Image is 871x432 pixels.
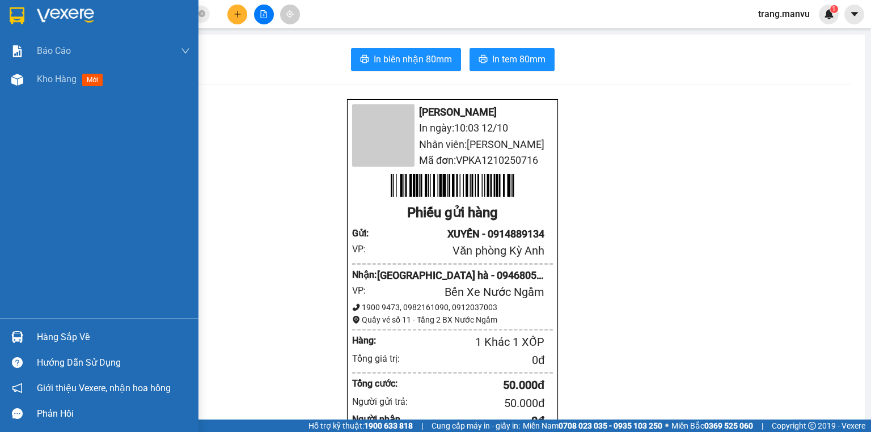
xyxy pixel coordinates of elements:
[352,120,553,136] li: In ngày: 10:03 12/10
[37,329,190,346] div: Hàng sắp về
[808,422,816,430] span: copyright
[665,423,669,428] span: ⚪️
[37,74,77,84] span: Kho hàng
[352,301,553,314] div: 1900 9473, 0982161090, 0912037003
[10,7,24,24] img: logo-vxr
[844,5,864,24] button: caret-down
[352,268,377,282] div: Nhận :
[352,283,377,298] div: VP:
[254,5,274,24] button: file-add
[704,421,753,430] strong: 0369 525 060
[37,44,71,58] span: Báo cáo
[352,226,377,240] div: Gửi :
[411,395,544,412] div: 50.000 đ
[198,9,205,20] span: close-circle
[198,10,205,17] span: close-circle
[6,68,131,84] li: [PERSON_NAME]
[352,104,553,120] li: [PERSON_NAME]
[762,420,763,432] span: |
[377,226,544,242] div: XUYẾN - 0914889134
[421,420,423,432] span: |
[234,10,242,18] span: plus
[351,48,461,71] button: printerIn biên nhận 80mm
[11,45,23,57] img: solution-icon
[11,331,23,343] img: warehouse-icon
[352,376,411,391] div: Tổng cước:
[37,405,190,422] div: Phản hồi
[411,376,544,394] div: 50.000 đ
[749,7,819,21] span: trang.manvu
[470,48,555,71] button: printerIn tem 80mm
[227,5,247,24] button: plus
[308,420,413,432] span: Hỗ trợ kỹ thuật:
[377,283,544,301] div: Bến Xe Nước Ngầm
[411,412,544,430] div: 0 đ
[360,54,369,65] span: printer
[37,354,190,371] div: Hướng dẫn sử dụng
[260,10,268,18] span: file-add
[849,9,860,19] span: caret-down
[377,268,544,283] div: [GEOGRAPHIC_DATA] hà - 0946805812
[374,52,452,66] span: In biên nhận 80mm
[352,333,394,348] div: Hàng:
[352,314,553,326] div: Quầy vé số 11 - Tầng 2 BX Nước Ngầm
[352,303,360,311] span: phone
[479,54,488,65] span: printer
[830,5,838,13] sup: 1
[11,74,23,86] img: warehouse-icon
[12,357,23,368] span: question-circle
[352,242,377,256] div: VP:
[394,333,545,351] div: 1 Khác 1 XỐP
[12,408,23,419] span: message
[286,10,294,18] span: aim
[377,242,544,260] div: Văn phòng Kỳ Anh
[37,381,171,395] span: Giới thiệu Vexere, nhận hoa hồng
[832,5,836,13] span: 1
[559,421,662,430] strong: 0708 023 035 - 0935 103 250
[352,316,360,324] span: environment
[411,351,544,369] div: 0 đ
[352,202,553,224] div: Phiếu gửi hàng
[352,351,411,366] div: Tổng giá trị:
[671,420,753,432] span: Miền Bắc
[432,420,520,432] span: Cung cấp máy in - giấy in:
[364,421,413,430] strong: 1900 633 818
[824,9,834,19] img: icon-new-feature
[352,137,553,153] li: Nhân viên: [PERSON_NAME]
[352,395,411,409] div: Người gửi trả:
[6,84,131,100] li: In ngày: 10:03 12/10
[523,420,662,432] span: Miền Nam
[82,74,103,86] span: mới
[181,46,190,56] span: down
[280,5,300,24] button: aim
[352,153,553,168] li: Mã đơn: VPKA1210250716
[492,52,546,66] span: In tem 80mm
[12,383,23,393] span: notification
